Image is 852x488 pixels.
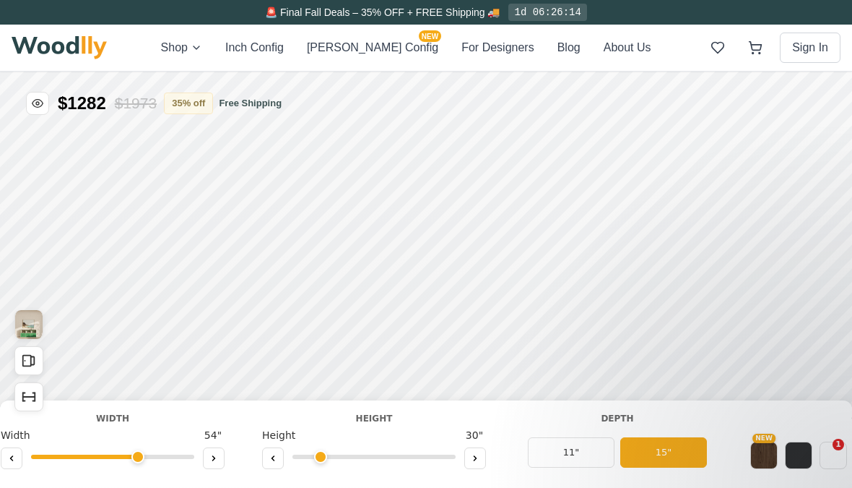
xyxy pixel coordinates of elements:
[262,341,486,354] div: Height
[161,39,202,56] button: Shop
[1,356,30,372] span: Width
[14,239,43,267] button: View Gallery
[620,366,707,396] button: 15"
[15,239,43,267] img: Gallery
[201,356,225,372] span: 54 "
[785,370,812,398] button: Black
[14,311,43,340] button: Show Dimensions
[563,348,852,449] iframe: Intercom notifications message
[225,39,284,56] button: Inch Config
[820,370,847,398] button: White
[219,25,282,39] span: Free shipping included
[14,275,43,304] button: Open All Doors and Drawers
[833,439,844,450] span: 1
[528,366,614,396] button: 11"
[604,39,651,56] button: About Us
[307,39,438,56] button: [PERSON_NAME] ConfigNEW
[461,39,534,56] button: For Designers
[419,30,441,42] span: NEW
[523,341,711,354] div: Depth
[463,356,486,372] span: 30 "
[265,7,500,18] span: 🚨 Final Fall Deals – 35% OFF + FREE Shipping 🚚
[752,362,775,372] span: NEW
[803,439,838,474] iframe: Intercom live chat
[780,33,840,63] button: Sign In
[750,370,778,398] button: NEW
[262,356,295,372] span: Height
[26,20,49,43] button: Toggle price visibility
[1,341,225,354] div: Width
[12,36,107,59] img: Woodlly
[557,39,581,56] button: Blog
[508,4,586,21] div: 1d 06:26:14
